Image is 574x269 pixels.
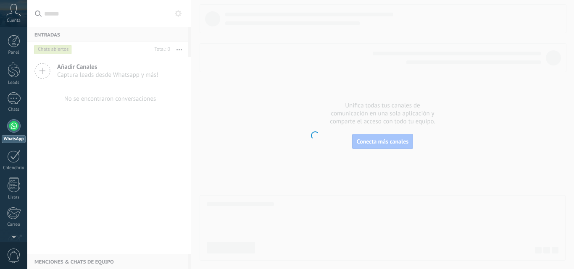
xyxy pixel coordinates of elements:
div: WhatsApp [2,135,26,143]
div: Panel [2,50,26,55]
span: Cuenta [7,18,21,24]
div: Leads [2,80,26,86]
div: Listas [2,195,26,200]
div: Calendario [2,165,26,171]
div: Chats [2,107,26,112]
div: Correo [2,222,26,227]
